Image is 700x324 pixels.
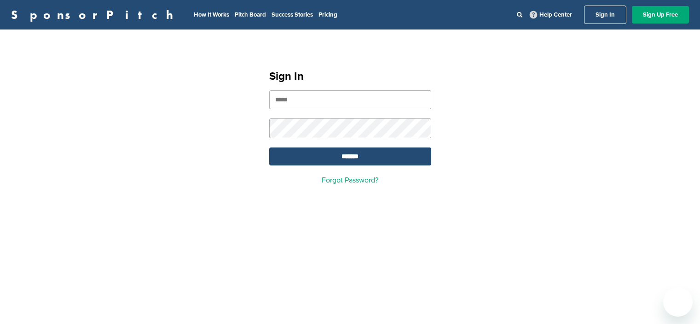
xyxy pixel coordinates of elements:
[11,9,179,21] a: SponsorPitch
[272,11,313,18] a: Success Stories
[235,11,266,18] a: Pitch Board
[584,6,626,24] a: Sign In
[322,176,378,185] a: Forgot Password?
[318,11,337,18] a: Pricing
[632,6,689,24] a: Sign Up Free
[269,68,431,85] h1: Sign In
[663,287,693,317] iframe: Button to launch messaging window
[194,11,229,18] a: How It Works
[528,9,574,20] a: Help Center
